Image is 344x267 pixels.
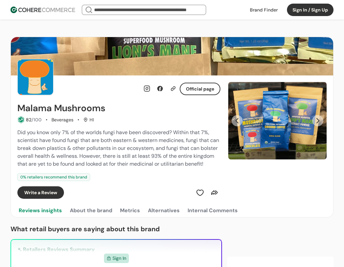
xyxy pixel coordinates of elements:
[232,115,243,126] button: Previous Slide
[228,82,327,159] div: Carousel
[10,7,75,13] img: Cohere Logo
[119,204,141,217] button: Metrics
[287,4,334,16] button: Sign In / Sign Up
[10,224,222,234] p: What retail buyers are saying about this brand
[17,103,105,113] h2: Malama Mushrooms
[112,255,126,262] span: Sign In
[312,115,323,126] button: Next Slide
[69,204,113,217] button: About the brand
[228,82,327,159] div: Slide 1
[188,207,238,215] div: Internal Comments
[83,116,94,123] div: HI
[17,129,219,167] span: Did you know only 7% of the worlds fungi have been discovered? Within that 7%, scientist have fou...
[180,83,220,95] button: Official page
[147,204,181,217] button: Alternatives
[17,186,64,199] button: Write a Review
[26,117,31,123] span: 82
[51,116,73,123] div: Beverages
[17,59,53,95] img: Brand Photo
[17,204,63,217] button: Reviews insights
[17,173,90,181] div: 0 % retailers recommend this brand
[11,37,333,75] img: Brand cover image
[31,117,42,123] span: /100
[228,82,327,159] img: Slide 0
